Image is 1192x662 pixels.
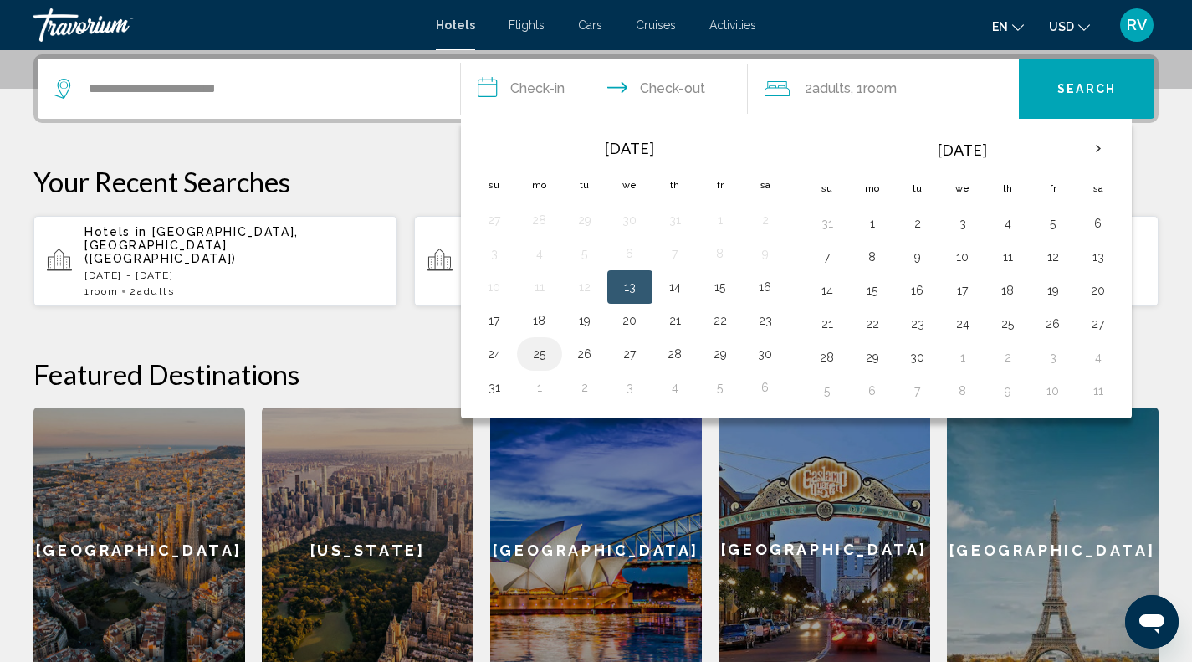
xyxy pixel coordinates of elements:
[481,275,508,299] button: Day 10
[1040,245,1067,269] button: Day 12
[662,342,688,366] button: Day 28
[814,346,841,369] button: Day 28
[1040,312,1067,336] button: Day 26
[859,312,886,336] button: Day 22
[748,59,1019,119] button: Travelers: 2 adults, 0 children
[814,312,841,336] button: Day 21
[616,275,643,299] button: Day 13
[33,165,1159,198] p: Your Recent Searches
[1019,59,1154,119] button: Search
[1085,212,1112,235] button: Day 6
[38,59,1154,119] div: Search widget
[1076,130,1121,168] button: Next month
[859,346,886,369] button: Day 29
[571,342,598,366] button: Day 26
[571,242,598,265] button: Day 5
[481,309,508,332] button: Day 17
[1085,312,1112,336] button: Day 27
[1049,20,1074,33] span: USD
[414,215,778,307] button: Hotels in Benalmadena, [GEOGRAPHIC_DATA], [GEOGRAPHIC_DATA][DATE] - [DATE]1Room2Adults
[130,285,174,297] span: 2
[1127,17,1147,33] span: RV
[949,312,976,336] button: Day 24
[814,279,841,302] button: Day 14
[571,275,598,299] button: Day 12
[84,285,118,297] span: 1
[137,285,174,297] span: Adults
[1049,14,1090,38] button: Change currency
[949,379,976,403] button: Day 8
[1057,83,1116,96] span: Search
[949,279,976,302] button: Day 17
[850,130,1076,170] th: [DATE]
[904,379,931,403] button: Day 7
[616,342,643,366] button: Day 27
[436,18,475,32] a: Hotels
[526,309,553,332] button: Day 18
[571,376,598,399] button: Day 2
[995,212,1021,235] button: Day 4
[814,379,841,403] button: Day 5
[752,208,779,232] button: Day 2
[707,208,734,232] button: Day 1
[752,242,779,265] button: Day 9
[1085,346,1112,369] button: Day 4
[814,212,841,235] button: Day 31
[904,212,931,235] button: Day 2
[709,18,756,32] a: Activities
[904,346,931,369] button: Day 30
[859,245,886,269] button: Day 8
[84,225,299,265] span: [GEOGRAPHIC_DATA], [GEOGRAPHIC_DATA] ([GEOGRAPHIC_DATA])
[481,376,508,399] button: Day 31
[526,242,553,265] button: Day 4
[517,130,743,167] th: [DATE]
[904,312,931,336] button: Day 23
[526,342,553,366] button: Day 25
[752,309,779,332] button: Day 23
[814,245,841,269] button: Day 7
[526,208,553,232] button: Day 28
[707,242,734,265] button: Day 8
[662,275,688,299] button: Day 14
[707,275,734,299] button: Day 15
[526,275,553,299] button: Day 11
[995,312,1021,336] button: Day 25
[1040,279,1067,302] button: Day 19
[805,77,851,100] span: 2
[859,379,886,403] button: Day 6
[616,242,643,265] button: Day 6
[509,18,545,32] a: Flights
[578,18,602,32] span: Cars
[992,20,1008,33] span: en
[84,269,384,281] p: [DATE] - [DATE]
[526,376,553,399] button: Day 1
[662,376,688,399] button: Day 4
[812,80,851,96] span: Adults
[1040,346,1067,369] button: Day 3
[662,208,688,232] button: Day 31
[662,309,688,332] button: Day 21
[1115,8,1159,43] button: User Menu
[616,376,643,399] button: Day 3
[752,275,779,299] button: Day 16
[90,285,119,297] span: Room
[1040,212,1067,235] button: Day 5
[33,8,419,42] a: Travorium
[859,279,886,302] button: Day 15
[481,208,508,232] button: Day 27
[33,215,397,307] button: Hotels in [GEOGRAPHIC_DATA], [GEOGRAPHIC_DATA] ([GEOGRAPHIC_DATA])[DATE] - [DATE]1Room2Adults
[992,14,1024,38] button: Change language
[995,379,1021,403] button: Day 9
[636,18,676,32] a: Cruises
[707,309,734,332] button: Day 22
[904,245,931,269] button: Day 9
[995,279,1021,302] button: Day 18
[949,245,976,269] button: Day 10
[1085,245,1112,269] button: Day 13
[904,279,931,302] button: Day 16
[1040,379,1067,403] button: Day 10
[995,245,1021,269] button: Day 11
[1085,379,1112,403] button: Day 11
